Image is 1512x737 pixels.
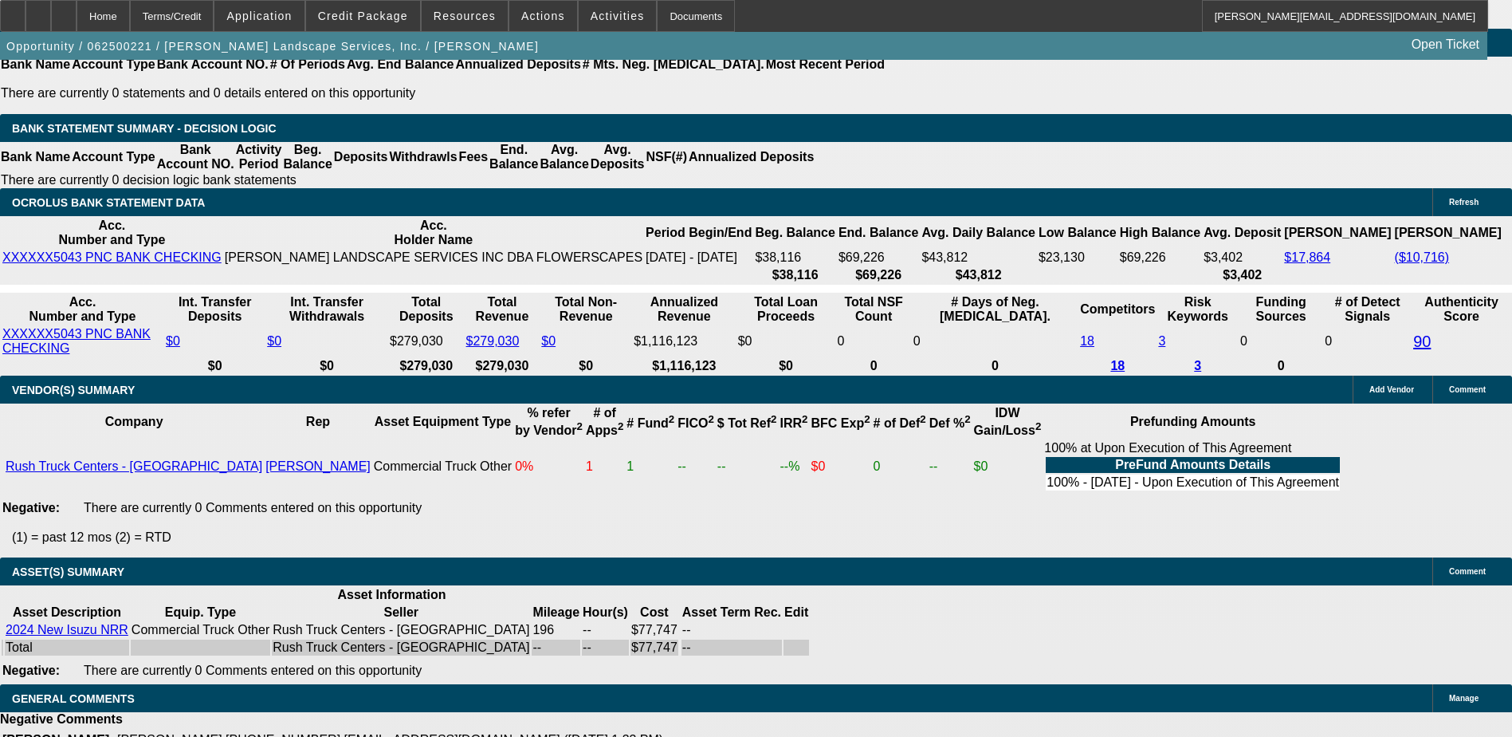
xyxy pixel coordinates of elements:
[864,413,870,425] sup: 2
[272,622,530,638] td: Rush Truck Centers - [GEOGRAPHIC_DATA]
[1119,218,1201,248] th: High Balance
[12,692,135,705] span: GENERAL COMMENTS
[13,605,121,619] b: Asset Description
[1130,415,1256,428] b: Prefunding Amounts
[282,142,332,172] th: Beg. Balance
[1239,326,1322,357] td: 0
[71,142,156,172] th: Account Type
[6,640,128,655] div: Total
[640,605,669,619] b: Cost
[1038,218,1117,248] th: Low Balance
[618,420,623,432] sup: 2
[337,588,446,601] b: Asset Information
[2,327,151,355] a: XXXXXX5043 PNC BANK CHECKING
[681,605,782,621] th: Asset Term Recommendation
[2,501,60,514] b: Negative:
[1449,694,1479,703] span: Manage
[1239,358,1322,374] th: 0
[682,605,781,619] b: Asset Term Rec.
[165,358,265,374] th: $0
[633,358,736,374] th: $1,116,123
[737,326,835,357] td: $0
[838,218,919,248] th: End. Balance
[873,440,927,493] td: 0
[1157,294,1238,325] th: Risk Keywords
[532,640,580,656] td: --
[737,358,835,374] th: $0
[214,1,304,31] button: Application
[964,413,970,425] sup: 2
[1283,218,1392,248] th: [PERSON_NAME]
[12,530,1512,545] p: (1) = past 12 mos (2) = RTD
[754,250,835,266] td: $38,116
[373,440,513,493] td: Commercial Truck Other
[1369,385,1414,394] span: Add Vendor
[333,142,389,172] th: Deposits
[802,413,807,425] sup: 2
[532,605,579,619] b: Mileage
[576,420,582,432] sup: 2
[1395,250,1450,264] a: ($10,716)
[266,358,387,374] th: $0
[737,294,835,325] th: Total Loan Proceeds
[811,440,871,493] td: $0
[266,294,387,325] th: Int. Transfer Withdrawals
[1110,359,1125,372] a: 18
[717,416,777,430] b: $ Tot Ref
[1324,294,1411,325] th: # of Detect Signals
[375,415,511,428] b: Asset Equipment Type
[754,218,835,248] th: Beg. Balance
[6,623,128,636] a: 2024 New Isuzu NRR
[874,416,926,430] b: # of Def
[1158,334,1165,348] a: 3
[1284,250,1330,264] a: $17,864
[973,440,1043,493] td: $0
[466,334,520,348] a: $279,030
[717,440,778,493] td: --
[514,440,583,493] td: 0%
[306,415,330,428] b: Rep
[645,218,752,248] th: Period Begin/End
[838,250,919,266] td: $69,226
[920,413,925,425] sup: 2
[389,326,464,357] td: $279,030
[1239,294,1322,325] th: Funding Sources
[434,10,496,22] span: Resources
[306,1,420,31] button: Credit Package
[754,267,835,283] th: $38,116
[780,440,809,493] td: --%
[12,384,135,396] span: VENDOR(S) SUMMARY
[780,416,808,430] b: IRR
[836,358,910,374] th: 0
[2,294,163,325] th: Acc. Number and Type
[1394,218,1502,248] th: [PERSON_NAME]
[582,57,765,73] th: # Mts. Neg. [MEDICAL_DATA].
[1119,250,1201,266] td: $69,226
[1203,218,1282,248] th: Avg. Deposit
[626,416,674,430] b: # Fund
[131,605,270,621] th: Equip. Type
[465,294,540,325] th: Total Revenue
[1079,294,1156,325] th: Competitors
[585,440,624,493] td: 1
[465,358,540,374] th: $279,030
[630,640,678,656] td: $77,747
[1,86,885,100] p: There are currently 0 statements and 0 details entered on this opportunity
[1405,31,1486,58] a: Open Ticket
[1203,267,1282,283] th: $3,402
[783,605,809,621] th: Edit
[318,10,408,22] span: Credit Package
[84,501,422,514] span: There are currently 0 Comments entered on this opportunity
[929,416,971,430] b: Def %
[12,566,124,578] span: ASSET(S) SUMMARY
[633,294,736,325] th: Annualized Revenue
[811,416,870,430] b: BFC Exp
[389,294,464,325] th: Total Deposits
[1203,250,1282,266] td: $3,402
[688,142,815,172] th: Annualized Deposits
[2,250,222,264] a: XXXXXX5043 PNC BANK CHECKING
[267,334,281,348] a: $0
[422,1,508,31] button: Resources
[630,622,678,638] td: $77,747
[921,218,1036,248] th: Avg. Daily Balance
